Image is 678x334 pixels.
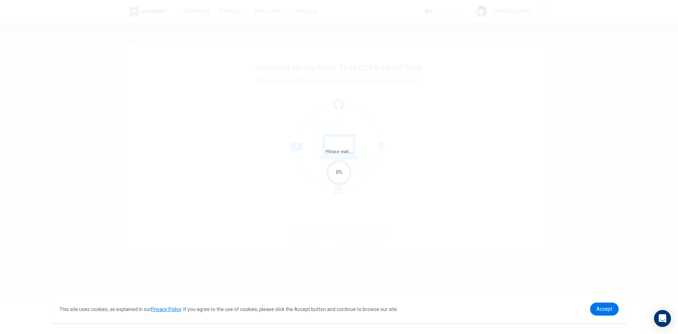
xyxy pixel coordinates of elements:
[336,168,343,176] div: 0%
[59,306,398,312] span: This site uses cookies, as explained in our . If you agree to the use of cookies, please click th...
[51,295,627,323] div: cookieconsent
[326,149,353,154] span: Please wait...
[596,306,612,312] span: Accept
[151,306,181,312] a: Privacy Policy
[590,303,619,316] a: dismiss cookie message
[654,310,671,327] div: Open Intercom Messenger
